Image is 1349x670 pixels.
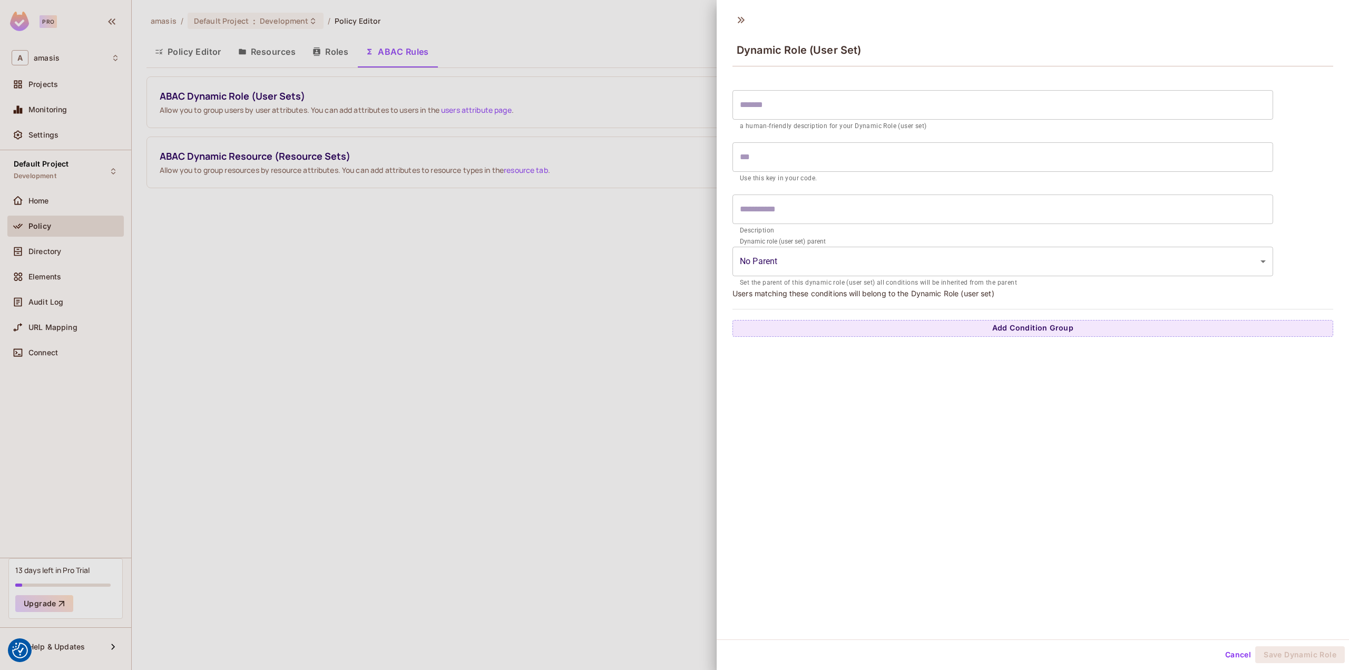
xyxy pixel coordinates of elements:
[737,44,861,56] span: Dynamic Role (User Set)
[1255,646,1345,663] button: Save Dynamic Role
[12,643,28,658] img: Revisit consent button
[740,278,1266,288] p: Set the parent of this dynamic role (user set) all conditions will be inherited from the parent
[740,121,1266,132] p: a human-friendly description for your Dynamic Role (user set)
[740,226,1266,236] p: Description
[740,237,825,246] label: Dynamic role (user set) parent
[732,288,1333,298] p: Users matching these conditions will belong to the Dynamic Role (user set)
[732,247,1273,276] div: Without label
[1221,646,1255,663] button: Cancel
[12,643,28,658] button: Consent Preferences
[732,320,1333,337] button: Add Condition Group
[740,173,1266,184] p: Use this key in your code.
